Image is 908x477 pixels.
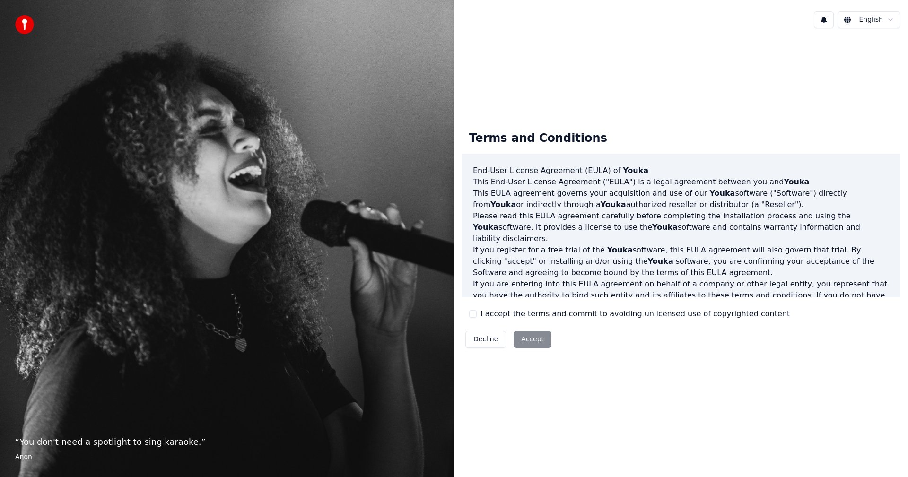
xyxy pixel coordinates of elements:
[473,210,889,244] p: Please read this EULA agreement carefully before completing the installation process and using th...
[623,166,648,175] span: Youka
[784,177,809,186] span: Youka
[473,223,498,232] span: Youka
[462,123,615,154] div: Terms and Conditions
[473,278,889,324] p: If you are entering into this EULA agreement on behalf of a company or other legal entity, you re...
[15,15,34,34] img: youka
[473,165,889,176] h3: End-User License Agreement (EULA) of
[480,308,790,320] label: I accept the terms and commit to avoiding unlicensed use of copyrighted content
[648,257,673,266] span: Youka
[15,435,439,449] p: “ You don't need a spotlight to sing karaoke. ”
[652,223,678,232] span: Youka
[607,245,633,254] span: Youka
[465,331,506,348] button: Decline
[601,200,626,209] span: Youka
[709,189,735,198] span: Youka
[473,188,889,210] p: This EULA agreement governs your acquisition and use of our software ("Software") directly from o...
[490,200,516,209] span: Youka
[15,452,439,462] footer: Anon
[473,176,889,188] p: This End-User License Agreement ("EULA") is a legal agreement between you and
[473,244,889,278] p: If you register for a free trial of the software, this EULA agreement will also govern that trial...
